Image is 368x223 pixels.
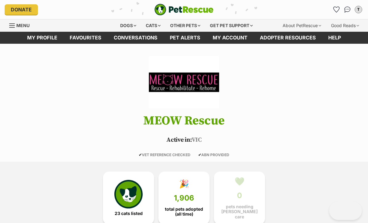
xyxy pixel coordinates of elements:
[174,194,194,202] span: 1,906
[164,32,206,44] a: Pet alerts
[141,19,165,32] div: Cats
[164,207,204,217] span: total pets adopted (all time)
[9,19,34,30] a: Menu
[5,4,38,15] a: Donate
[108,32,164,44] a: conversations
[166,19,205,32] div: Other pets
[342,5,352,14] a: Conversations
[139,152,190,157] span: VET REFERENCE CHECKED
[331,5,341,14] a: Favourites
[329,201,362,220] iframe: Help Scout Beacon - Open
[206,32,254,44] a: My account
[354,5,363,14] button: My account
[344,6,351,13] img: chat-41dd97257d64d25036548639549fe6c8038ab92f7586957e7f3b1b290dea8141.svg
[219,204,260,219] span: pets needing [PERSON_NAME] care
[206,19,257,32] div: Get pet support
[331,5,363,14] ul: Account quick links
[322,32,347,44] a: Help
[198,152,201,157] icon: ✔
[149,56,219,108] img: MEOW Rescue
[16,23,30,28] span: Menu
[254,32,322,44] a: Adopter resources
[166,136,191,144] span: Active in:
[116,19,141,32] div: Dogs
[114,180,143,208] img: cat-icon-068c71abf8fe30c970a85cd354bc8e23425d12f6e8612795f06af48be43a487a.svg
[355,6,362,13] div: T
[179,179,189,189] div: 🎉
[154,4,214,15] img: logo-e224e6f780fb5917bec1dbf3a21bbac754714ae5b6737aabdf751b685950b380.svg
[235,177,244,186] div: 💚
[198,152,229,157] span: ABN PROVIDED
[139,152,142,157] icon: ✔
[278,19,325,32] div: About PetRescue
[63,32,108,44] a: Favourites
[154,4,214,15] a: PetRescue
[237,191,242,200] span: 0
[115,211,143,216] span: 23 cats listed
[21,32,63,44] a: My profile
[327,19,363,32] div: Good Reads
